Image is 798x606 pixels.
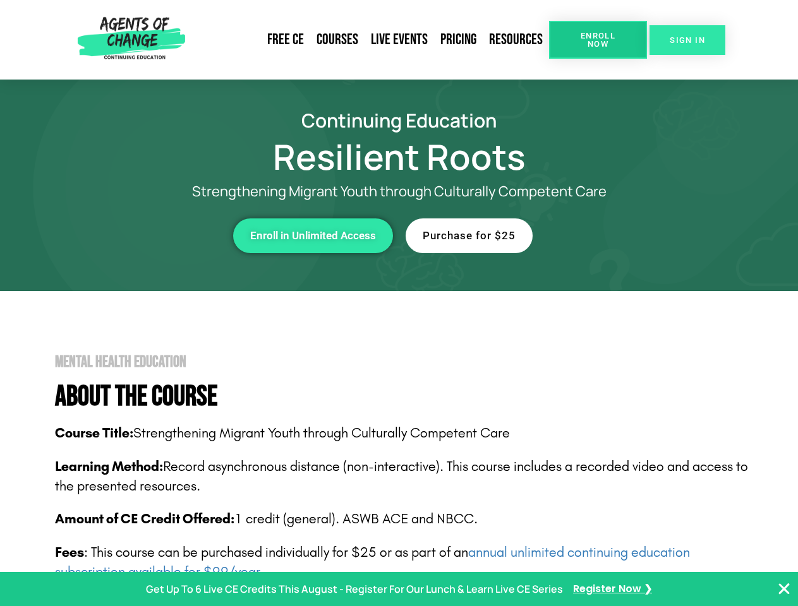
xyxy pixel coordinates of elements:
a: Courses [310,25,365,54]
b: Learning Method: [55,458,163,475]
a: Resources [483,25,549,54]
a: Register Now ❯ [573,580,652,598]
h2: Mental Health Education [55,354,759,370]
a: Live Events [365,25,434,54]
p: Get Up To 6 Live CE Credits This August - Register For Our Lunch & Learn Live CE Series [146,580,563,598]
p: 1 credit (general). ASWB ACE and NBCC. [55,509,759,529]
p: Record asynchronous distance (non-interactive). This course includes a recorded video and access ... [55,457,759,496]
b: Course Title: [55,425,133,441]
h2: Continuing Education [39,111,759,129]
a: Purchase for $25 [406,218,533,253]
h1: Resilient Roots [39,142,759,171]
p: Strengthening Migrant Youth through Culturally Competent Care [90,184,709,199]
nav: Menu [190,25,549,54]
span: Purchase for $25 [423,230,516,241]
span: : This course can be purchased individually for $25 or as part of an [55,544,690,580]
a: Free CE [261,25,310,54]
span: Amount of CE Credit Offered: [55,511,234,527]
a: Pricing [434,25,483,54]
span: SIGN IN [670,36,705,44]
span: Enroll in Unlimited Access [250,230,376,241]
button: Close Banner [777,581,792,597]
h4: About The Course [55,383,759,411]
p: Strengthening Migrant Youth through Culturally Competent Care [55,424,759,443]
span: Fees [55,544,84,561]
a: Enroll in Unlimited Access [233,218,393,253]
a: Enroll Now [549,21,647,59]
span: Enroll Now [569,32,627,48]
a: SIGN IN [650,25,725,55]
